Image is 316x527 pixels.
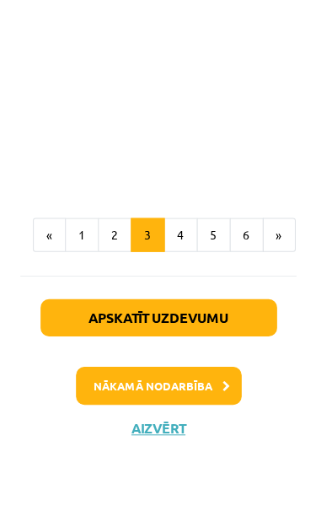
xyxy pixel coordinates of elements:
button: « [33,218,66,252]
button: Nākamā nodarbība [76,367,241,406]
button: 2 [98,218,131,252]
button: Apskatīt uzdevumu [40,299,276,336]
button: Aizvērt [126,420,190,437]
button: » [262,218,295,252]
button: 4 [163,218,197,252]
button: 3 [131,218,164,252]
button: 1 [65,218,99,252]
button: 5 [196,218,230,252]
button: 6 [229,218,263,252]
nav: Page navigation example [20,218,296,252]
